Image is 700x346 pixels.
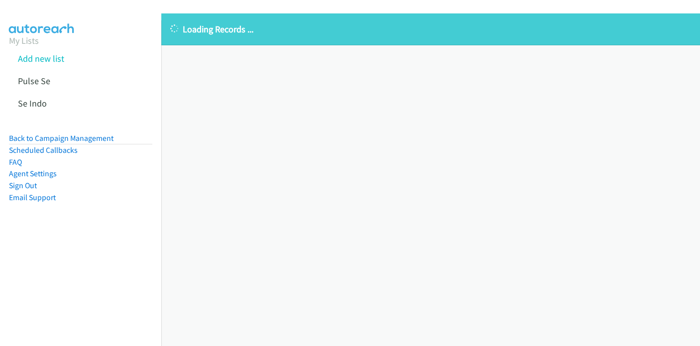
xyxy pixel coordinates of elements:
[9,35,39,46] a: My Lists
[18,75,50,87] a: Pulse Se
[9,133,114,143] a: Back to Campaign Management
[9,145,78,155] a: Scheduled Callbacks
[18,53,64,64] a: Add new list
[18,98,47,109] a: Se Indo
[9,157,22,167] a: FAQ
[9,193,56,202] a: Email Support
[170,22,691,36] p: Loading Records ...
[9,181,37,190] a: Sign Out
[9,169,57,178] a: Agent Settings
